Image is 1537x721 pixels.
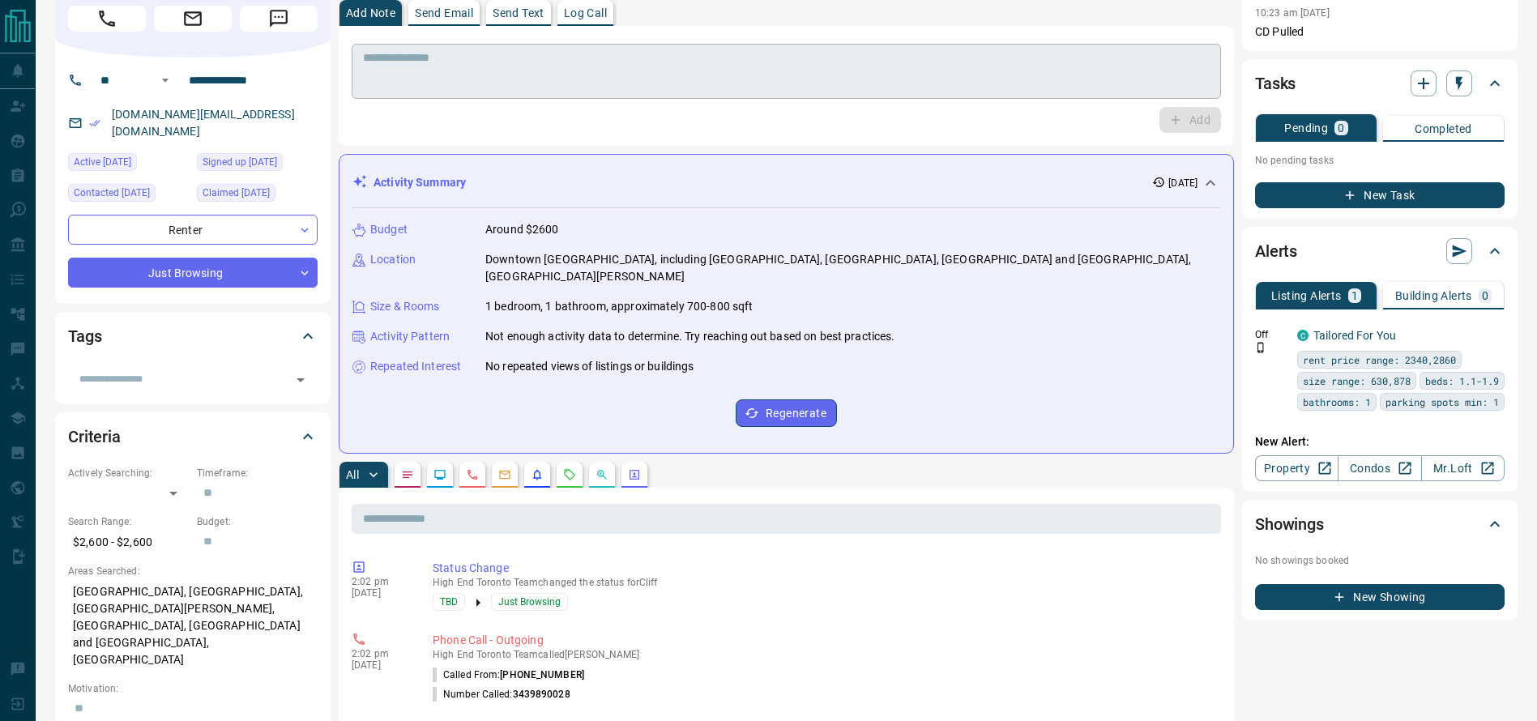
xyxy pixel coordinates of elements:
[346,469,359,480] p: All
[1385,394,1499,410] span: parking spots min: 1
[513,689,570,700] span: 3439890028
[1303,373,1411,389] span: size range: 630,878
[1415,123,1472,134] p: Completed
[68,424,121,450] h2: Criteria
[1297,330,1309,341] div: condos.ca
[197,466,318,480] p: Timeframe:
[352,576,408,587] p: 2:02 pm
[1338,455,1421,481] a: Condos
[1395,290,1472,301] p: Building Alerts
[370,358,461,375] p: Repeated Interest
[68,564,318,578] p: Areas Searched:
[68,417,318,456] div: Criteria
[352,587,408,599] p: [DATE]
[1255,342,1266,353] svg: Push Notification Only
[500,669,584,680] span: [PHONE_NUMBER]
[433,468,446,481] svg: Lead Browsing Activity
[1303,394,1371,410] span: bathrooms: 1
[197,153,318,176] div: Fri Oct 10 2025
[440,594,458,610] span: TBD
[485,221,559,238] p: Around $2600
[370,251,416,268] p: Location
[203,185,270,201] span: Claimed [DATE]
[68,184,189,207] div: Fri Oct 10 2025
[1255,70,1296,96] h2: Tasks
[1255,182,1505,208] button: New Task
[289,369,312,391] button: Open
[563,468,576,481] svg: Requests
[68,317,318,356] div: Tags
[89,117,100,129] svg: Email Verified
[352,168,1220,198] div: Activity Summary[DATE]
[498,468,511,481] svg: Emails
[1351,290,1358,301] p: 1
[1255,553,1505,568] p: No showings booked
[1255,511,1324,537] h2: Showings
[1255,23,1505,41] p: CD Pulled
[628,468,641,481] svg: Agent Actions
[1284,122,1328,134] p: Pending
[68,514,189,529] p: Search Range:
[433,560,1215,577] p: Status Change
[346,7,395,19] p: Add Note
[197,184,318,207] div: Fri Oct 10 2025
[74,185,150,201] span: Contacted [DATE]
[68,323,101,349] h2: Tags
[352,659,408,671] p: [DATE]
[156,70,175,90] button: Open
[1255,327,1287,342] p: Off
[1255,7,1330,19] p: 10:23 am [DATE]
[736,399,837,427] button: Regenerate
[485,328,895,345] p: Not enough activity data to determine. Try reaching out based on best practices.
[112,108,295,138] a: [DOMAIN_NAME][EMAIL_ADDRESS][DOMAIN_NAME]
[1303,352,1456,368] span: rent price range: 2340,2860
[1255,433,1505,450] p: New Alert:
[370,298,440,315] p: Size & Rooms
[1255,455,1338,481] a: Property
[352,648,408,659] p: 2:02 pm
[1338,122,1344,134] p: 0
[1255,505,1505,544] div: Showings
[68,153,189,176] div: Fri Oct 10 2025
[68,529,189,556] p: $2,600 - $2,600
[493,7,544,19] p: Send Text
[1271,290,1342,301] p: Listing Alerts
[74,154,131,170] span: Active [DATE]
[68,466,189,480] p: Actively Searching:
[564,7,607,19] p: Log Call
[415,7,473,19] p: Send Email
[485,298,753,315] p: 1 bedroom, 1 bathroom, approximately 700-800 sqft
[433,687,570,702] p: Number Called:
[1313,329,1396,342] a: Tailored For You
[68,578,318,673] p: [GEOGRAPHIC_DATA], [GEOGRAPHIC_DATA], [GEOGRAPHIC_DATA][PERSON_NAME], [GEOGRAPHIC_DATA], [GEOGRAP...
[68,258,318,288] div: Just Browsing
[531,468,544,481] svg: Listing Alerts
[466,468,479,481] svg: Calls
[370,221,408,238] p: Budget
[68,215,318,245] div: Renter
[240,6,318,32] span: Message
[433,632,1215,649] p: Phone Call - Outgoing
[433,668,584,682] p: Called From:
[370,328,450,345] p: Activity Pattern
[1255,584,1505,610] button: New Showing
[1255,64,1505,103] div: Tasks
[374,174,466,191] p: Activity Summary
[154,6,232,32] span: Email
[498,594,561,610] span: Just Browsing
[197,514,318,529] p: Budget:
[203,154,277,170] span: Signed up [DATE]
[433,577,1215,588] p: High End Toronto Team changed the status for Cliff
[1421,455,1505,481] a: Mr.Loft
[1482,290,1488,301] p: 0
[1425,373,1499,389] span: beds: 1.1-1.9
[1255,238,1297,264] h2: Alerts
[401,468,414,481] svg: Notes
[485,358,694,375] p: No repeated views of listings or buildings
[68,6,146,32] span: Call
[596,468,608,481] svg: Opportunities
[485,251,1220,285] p: Downtown [GEOGRAPHIC_DATA], including [GEOGRAPHIC_DATA], [GEOGRAPHIC_DATA], [GEOGRAPHIC_DATA] and...
[433,649,1215,660] p: High End Toronto Team called [PERSON_NAME]
[1255,148,1505,173] p: No pending tasks
[68,681,318,696] p: Motivation:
